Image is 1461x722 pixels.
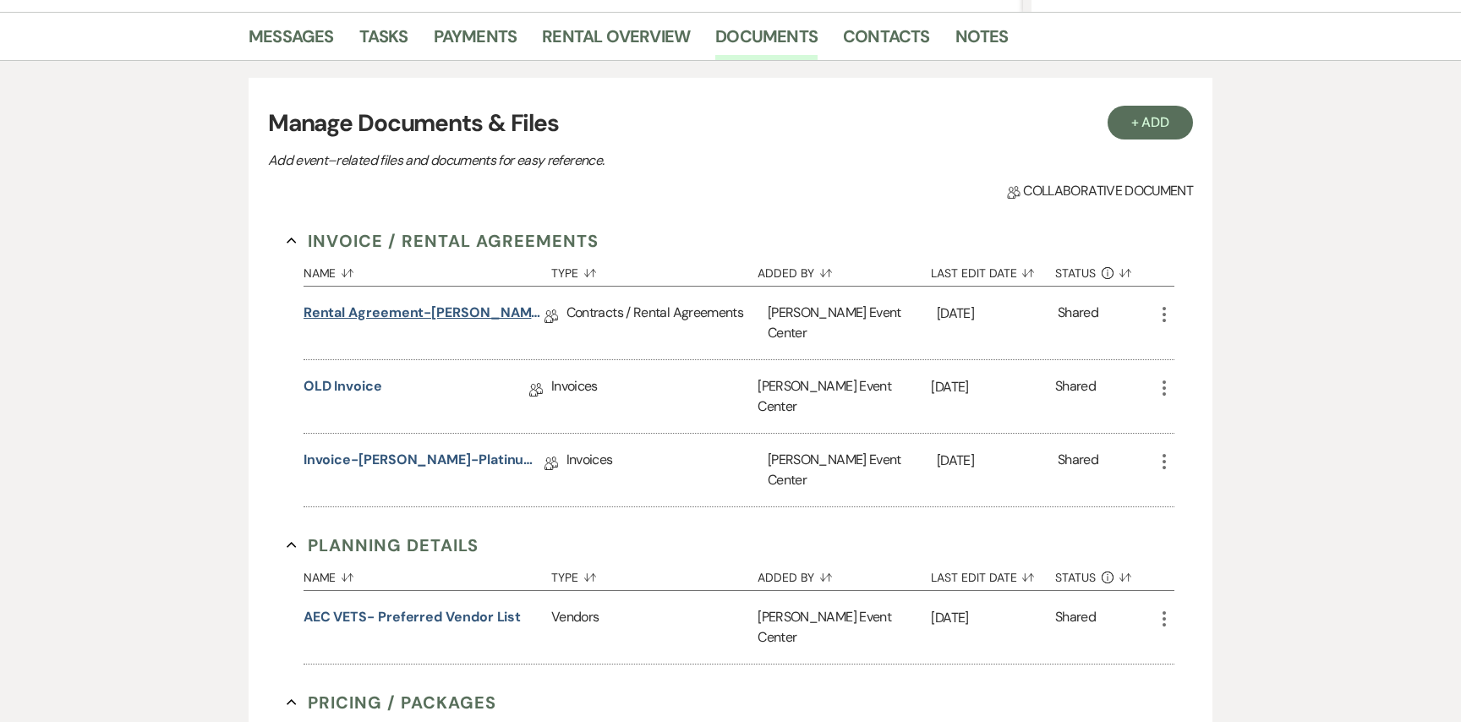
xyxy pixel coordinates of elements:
button: Invoice / Rental Agreements [287,228,599,254]
button: Added By [758,558,931,590]
button: Status [1055,254,1154,286]
div: Shared [1055,607,1096,648]
button: + Add [1108,106,1194,139]
div: Contracts / Rental Agreements [566,287,768,359]
span: Status [1055,572,1096,583]
button: Planning Details [287,533,479,558]
button: Last Edit Date [931,254,1055,286]
p: [DATE] [937,450,1058,472]
button: Status [1055,558,1154,590]
button: Pricing / Packages [287,690,496,715]
a: Contacts [843,23,930,60]
a: Rental Overview [542,23,690,60]
span: Collaborative document [1007,181,1193,201]
button: Name [304,558,551,590]
a: Invoice-[PERSON_NAME]-Platinum-5.23.26 [304,450,544,476]
p: Add event–related files and documents for easy reference. [268,150,860,172]
a: Documents [715,23,818,60]
div: Shared [1058,303,1098,343]
div: [PERSON_NAME] Event Center [768,287,937,359]
button: Type [551,254,758,286]
a: Tasks [359,23,408,60]
div: Invoices [551,360,758,433]
a: Notes [955,23,1009,60]
p: [DATE] [931,376,1055,398]
div: Shared [1058,450,1098,490]
div: Vendors [551,591,758,664]
button: Type [551,558,758,590]
button: Last Edit Date [931,558,1055,590]
span: Status [1055,267,1096,279]
a: Rental Agreement-[PERSON_NAME]-Platinum-5.23.26 [304,303,544,329]
div: [PERSON_NAME] Event Center [768,434,937,506]
div: Invoices [566,434,768,506]
div: [PERSON_NAME] Event Center [758,360,931,433]
p: [DATE] [931,607,1055,629]
button: Name [304,254,551,286]
a: Payments [434,23,517,60]
a: Messages [249,23,334,60]
button: Added By [758,254,931,286]
button: AEC VETS- Preferred Vendor List [304,607,522,627]
a: OLD Invoice [304,376,382,402]
h3: Manage Documents & Files [268,106,1193,141]
p: [DATE] [937,303,1058,325]
div: Shared [1055,376,1096,417]
div: [PERSON_NAME] Event Center [758,591,931,664]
